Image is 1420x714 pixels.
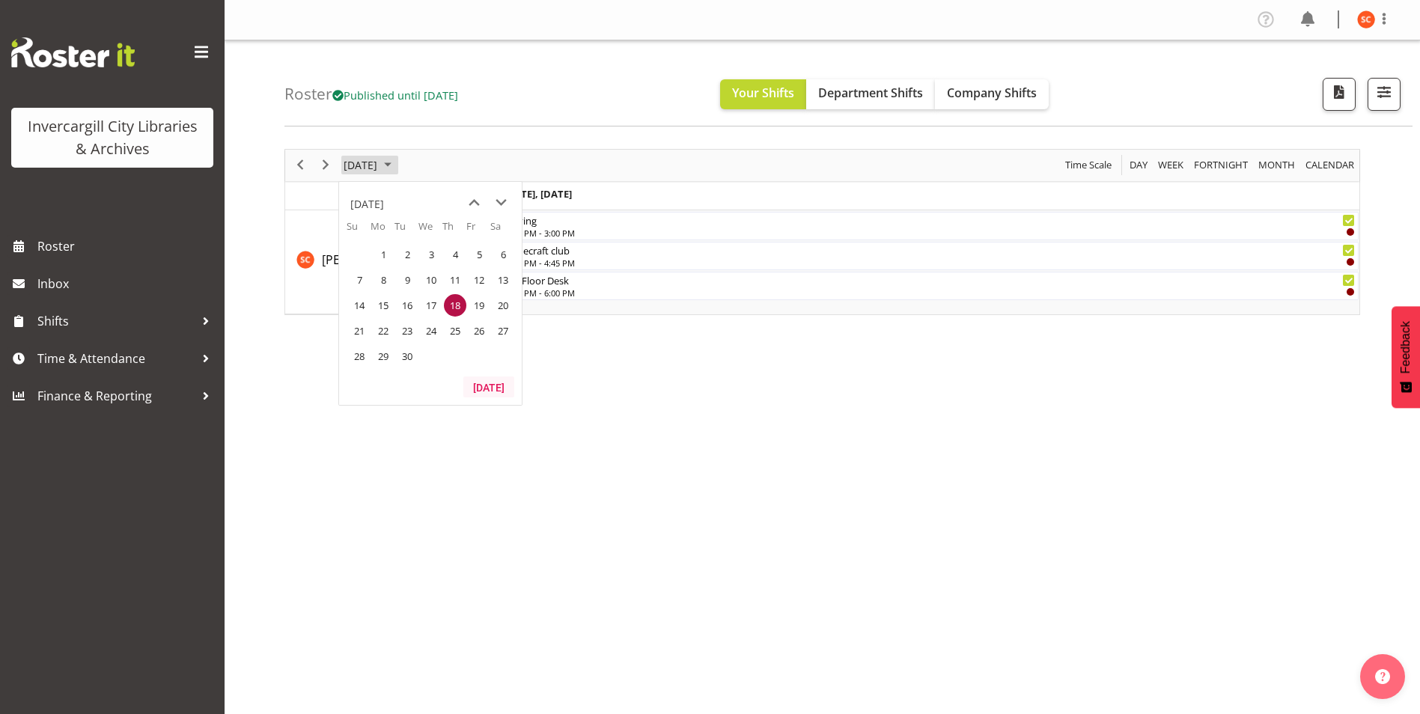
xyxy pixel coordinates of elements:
span: Fortnight [1192,156,1249,174]
button: Timeline Week [1156,156,1186,174]
span: Thursday, September 18, 2025 [444,294,466,317]
span: Day [1128,156,1149,174]
span: Tuesday, September 9, 2025 [396,269,418,291]
button: next month [487,189,514,216]
span: calendar [1304,156,1356,174]
button: Time Scale [1063,156,1115,174]
th: Sa [490,219,514,242]
div: previous period [287,150,313,181]
span: Sunday, September 7, 2025 [348,269,371,291]
span: Finance & Reporting [37,385,195,407]
span: Week [1157,156,1185,174]
span: Friday, September 19, 2025 [468,294,490,317]
span: Monday, September 8, 2025 [372,269,394,291]
span: Tuesday, September 30, 2025 [396,345,418,367]
span: Published until [DATE] [332,88,458,103]
span: Time & Attendance [37,347,195,370]
th: Tu [394,219,418,242]
span: Saturday, September 20, 2025 [492,294,514,317]
span: Monday, September 29, 2025 [372,345,394,367]
span: Wednesday, September 10, 2025 [420,269,442,291]
span: Saturday, September 6, 2025 [492,243,514,266]
span: [PERSON_NAME] [322,251,415,268]
button: previous month [460,189,487,216]
th: Su [347,219,371,242]
span: Friday, September 12, 2025 [468,269,490,291]
img: help-xxl-2.png [1375,669,1390,684]
div: Serena Casey"s event - 1st Floor Desk Begin From Thursday, September 18, 2025 at 5:00:00 PM GMT+1... [501,272,1359,300]
div: next period [313,150,338,181]
button: September 2025 [341,156,398,174]
span: Monday, September 22, 2025 [372,320,394,342]
span: Tuesday, September 16, 2025 [396,294,418,317]
span: Roster [37,235,217,257]
span: Wednesday, September 17, 2025 [420,294,442,317]
button: Your Shifts [720,79,806,109]
span: Time Scale [1064,156,1113,174]
div: 1:00 PM - 3:00 PM [506,227,1355,239]
div: Invercargill City Libraries & Archives [26,115,198,160]
span: [DATE] [342,156,379,174]
button: Filter Shifts [1368,78,1401,111]
table: Timeline Day of September 18, 2025 [500,210,1359,314]
span: Department Shifts [818,85,923,101]
th: Fr [466,219,490,242]
div: 1st Floor Desk [506,272,1355,287]
span: Saturday, September 13, 2025 [492,269,514,291]
span: Month [1257,156,1296,174]
div: Timeline Day of September 18, 2025 [284,149,1360,315]
button: Next [316,156,336,174]
span: Friday, September 26, 2025 [468,320,490,342]
button: Feedback - Show survey [1392,306,1420,408]
span: Friday, September 5, 2025 [468,243,490,266]
span: Wednesday, September 24, 2025 [420,320,442,342]
span: Shifts [37,310,195,332]
span: Saturday, September 27, 2025 [492,320,514,342]
span: Thursday, September 4, 2025 [444,243,466,266]
button: Timeline Month [1256,156,1298,174]
div: September 18, 2025 [338,150,400,181]
button: Today [463,376,514,397]
div: Serena Casey"s event - Roving Begin From Thursday, September 18, 2025 at 1:00:00 PM GMT+12:00 End... [501,212,1359,240]
span: Tuesday, September 23, 2025 [396,320,418,342]
button: Department Shifts [806,79,935,109]
button: Fortnight [1192,156,1251,174]
span: Thursday, September 11, 2025 [444,269,466,291]
span: Sunday, September 28, 2025 [348,345,371,367]
button: Previous [290,156,311,174]
span: [DATE], [DATE] [504,187,572,201]
button: Month [1303,156,1357,174]
th: Mo [371,219,394,242]
span: Feedback [1399,321,1413,373]
th: Th [442,219,466,242]
div: Serena Casey"s event - Minecraft club Begin From Thursday, September 18, 2025 at 3:45:00 PM GMT+1... [501,242,1359,270]
span: Monday, September 1, 2025 [372,243,394,266]
button: Company Shifts [935,79,1049,109]
div: 5:00 PM - 6:00 PM [506,287,1355,299]
div: 3:45 PM - 4:45 PM [506,257,1355,269]
span: Monday, September 15, 2025 [372,294,394,317]
span: Tuesday, September 2, 2025 [396,243,418,266]
img: Rosterit website logo [11,37,135,67]
span: Your Shifts [732,85,794,101]
h4: Roster [284,85,458,103]
button: Timeline Day [1127,156,1151,174]
span: Inbox [37,272,217,295]
div: Roving [506,213,1355,228]
div: Minecraft club [506,242,1355,257]
span: Thursday, September 25, 2025 [444,320,466,342]
span: Sunday, September 21, 2025 [348,320,371,342]
th: We [418,219,442,242]
div: title [350,189,384,219]
span: Company Shifts [947,85,1037,101]
span: Wednesday, September 3, 2025 [420,243,442,266]
td: Thursday, September 18, 2025 [442,293,466,318]
td: Serena Casey resource [285,210,500,314]
button: Download a PDF of the roster for the current day [1323,78,1356,111]
img: serena-casey11690.jpg [1357,10,1375,28]
a: [PERSON_NAME] [322,251,415,269]
span: Sunday, September 14, 2025 [348,294,371,317]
